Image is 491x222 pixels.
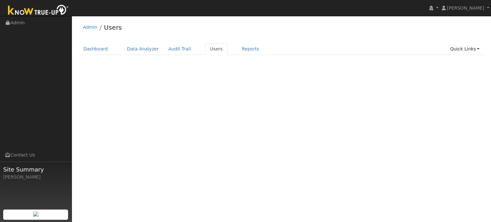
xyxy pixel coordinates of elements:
a: Quick Links [445,43,484,55]
span: [PERSON_NAME] [447,5,484,11]
a: Users [104,24,122,31]
a: Data Analyzer [122,43,164,55]
a: Audit Trail [164,43,196,55]
a: Reports [237,43,264,55]
div: [PERSON_NAME] [3,174,68,180]
span: Site Summary [3,165,68,174]
img: retrieve [33,211,38,217]
a: Users [205,43,228,55]
img: Know True-Up [5,4,72,18]
a: Admin [83,25,97,30]
a: Dashboard [79,43,113,55]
